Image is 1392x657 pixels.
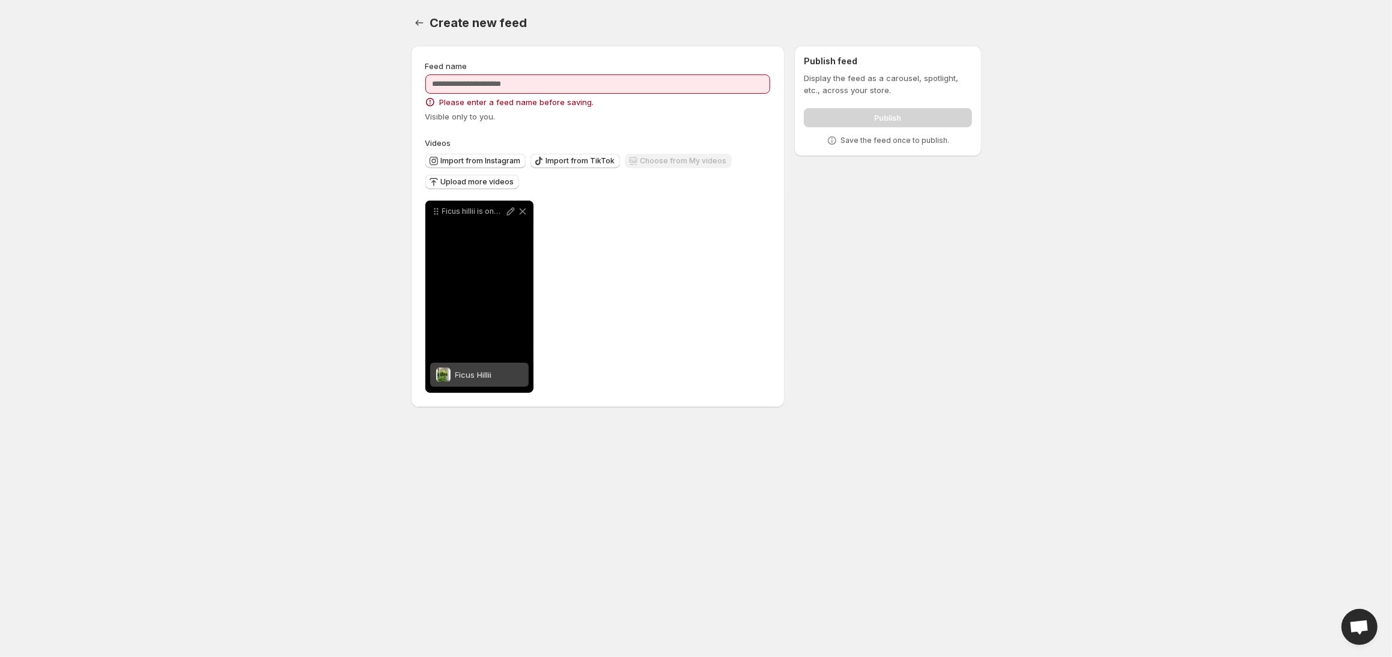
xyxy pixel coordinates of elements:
span: Please enter a feed name before saving. [440,96,594,108]
span: Visible only to you. [425,112,496,121]
span: Import from TikTok [546,156,615,166]
button: Upload more videos [425,175,519,189]
span: Ficus Hillii [455,370,492,380]
span: Upload more videos [441,177,514,187]
span: Videos [425,138,451,148]
div: Ficus hillii is one of the most reliable choices for dense evergreen screening Fast growing with ... [425,201,533,393]
button: Import from TikTok [530,154,620,168]
button: Import from Instagram [425,154,526,168]
span: Create new feed [430,16,527,30]
button: Settings [411,14,428,31]
p: Save the feed once to publish. [840,136,949,145]
p: Ficus hillii is one of the most reliable choices for dense evergreen screening Fast growing with ... [442,207,505,216]
span: Import from Instagram [441,156,521,166]
h2: Publish feed [804,55,971,67]
div: Open chat [1342,609,1378,645]
p: Display the feed as a carousel, spotlight, etc., across your store. [804,72,971,96]
span: Feed name [425,61,467,71]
